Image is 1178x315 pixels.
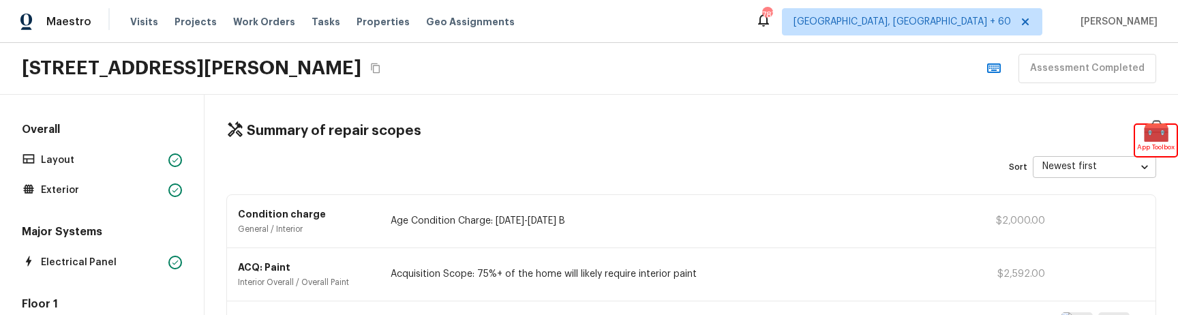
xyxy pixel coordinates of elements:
[1075,15,1158,29] span: [PERSON_NAME]
[1135,125,1177,156] div: 🧰App Toolbox
[984,267,1045,281] p: $2,592.00
[238,207,374,221] p: Condition charge
[762,8,772,22] div: 787
[41,256,163,269] p: Electrical Panel
[312,17,340,27] span: Tasks
[1135,125,1177,138] span: 🧰
[46,15,91,29] span: Maestro
[175,15,217,29] span: Projects
[19,224,185,242] h5: Major Systems
[794,15,1011,29] span: [GEOGRAPHIC_DATA], [GEOGRAPHIC_DATA] + 60
[22,56,361,80] h2: [STREET_ADDRESS][PERSON_NAME]
[130,15,158,29] span: Visits
[391,267,968,281] p: Acquisition Scope: 75%+ of the home will likely require interior paint
[1137,140,1175,154] span: App Toolbox
[238,224,374,235] p: General / Interior
[357,15,410,29] span: Properties
[19,122,185,140] h5: Overall
[1009,162,1027,172] p: Sort
[238,260,374,274] p: ACQ: Paint
[238,277,374,288] p: Interior Overall / Overall Paint
[367,59,384,77] button: Copy Address
[233,15,295,29] span: Work Orders
[247,122,421,140] h4: Summary of repair scopes
[984,214,1045,228] p: $2,000.00
[426,15,515,29] span: Geo Assignments
[1033,149,1156,185] div: Newest first
[391,214,968,228] p: Age Condition Charge: [DATE]-[DATE] B
[41,153,163,167] p: Layout
[41,183,163,197] p: Exterior
[19,297,185,314] h5: Floor 1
